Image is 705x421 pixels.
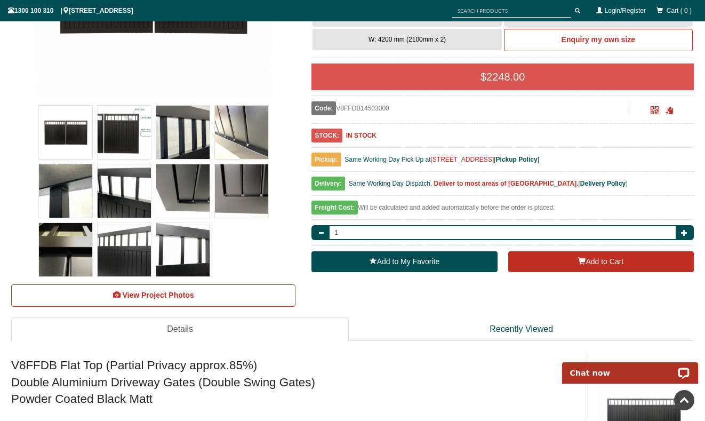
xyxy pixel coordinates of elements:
[311,177,694,196] div: [ ]
[452,4,571,18] input: SEARCH PRODUCTS
[313,29,501,50] button: W: 4200 mm (2100mm x 2)
[349,317,694,341] a: Recently Viewed
[156,106,210,159] img: V8FFDB - Flat Top (Partial Privacy approx.85%) - Double Aluminium Driveway Gates - Double Swing G...
[39,106,92,159] img: V8FFDB - Flat Top (Partial Privacy approx.85%) - Double Aluminium Driveway Gates - Double Swing G...
[122,291,194,299] span: View Project Photos
[39,164,92,218] img: V8FFDB - Flat Top (Partial Privacy approx.85%) - Double Aluminium Driveway Gates - Double Swing G...
[651,108,659,115] a: Click to enlarge and scan to share.
[11,357,578,407] h2: V8FFDB Flat Top (Partial Privacy approx.85%) Double Aluminium Driveway Gates (Double Swing Gates)...
[504,29,693,51] a: Enquiry my own size
[555,350,705,384] iframe: LiveChat chat widget
[666,107,674,115] span: Click to copy the URL
[215,106,268,159] img: V8FFDB - Flat Top (Partial Privacy approx.85%) - Double Aluminium Driveway Gates - Double Swing G...
[508,251,694,273] button: Add to Cart
[368,36,446,43] span: W: 4200 mm (2100mm x 2)
[11,284,295,307] a: View Project Photos
[486,71,525,83] span: 2248.00
[496,156,538,163] a: Pickup Policy
[434,180,579,187] b: Deliver to most areas of [GEOGRAPHIC_DATA].
[311,251,497,273] a: Add to My Favorite
[311,63,694,90] div: $
[345,156,539,163] span: Same Working Day Pick Up at [ ]
[311,153,341,166] span: Pickup:
[349,180,432,187] span: Same Working Day Dispatch.
[311,201,694,220] div: Will be calculated and added automatically before the order is placed.
[311,129,342,142] span: STOCK:
[346,132,376,139] b: IN STOCK
[562,35,635,44] b: Enquiry my own size
[11,317,349,341] a: Details
[39,223,92,276] img: V8FFDB - Flat Top (Partial Privacy approx.85%) - Double Aluminium Driveway Gates - Double Swing G...
[98,164,151,218] img: V8FFDB - Flat Top (Partial Privacy approx.85%) - Double Aluminium Driveway Gates - Double Swing G...
[311,201,358,215] span: Freight Cost:
[311,177,345,190] span: Delivery:
[311,101,336,115] span: Code:
[156,223,210,276] img: V8FFDB - Flat Top (Partial Privacy approx.85%) - Double Aluminium Driveway Gates - Double Swing G...
[580,180,626,187] a: Delivery Policy
[215,164,268,218] img: V8FFDB - Flat Top (Partial Privacy approx.85%) - Double Aluminium Driveway Gates - Double Swing G...
[605,7,646,14] a: Login/Register
[98,106,151,159] img: V8FFDB - Flat Top (Partial Privacy approx.85%) - Double Aluminium Driveway Gates - Double Swing G...
[98,223,151,276] img: V8FFDB - Flat Top (Partial Privacy approx.85%) - Double Aluminium Driveway Gates - Double Swing G...
[8,7,133,14] span: 1300 100 310 | [STREET_ADDRESS]
[156,164,210,218] img: V8FFDB - Flat Top (Partial Privacy approx.85%) - Double Aluminium Driveway Gates - Double Swing G...
[431,156,494,163] a: [STREET_ADDRESS]
[311,101,630,115] div: V8FFDB14503000
[667,7,692,14] span: Cart ( 0 )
